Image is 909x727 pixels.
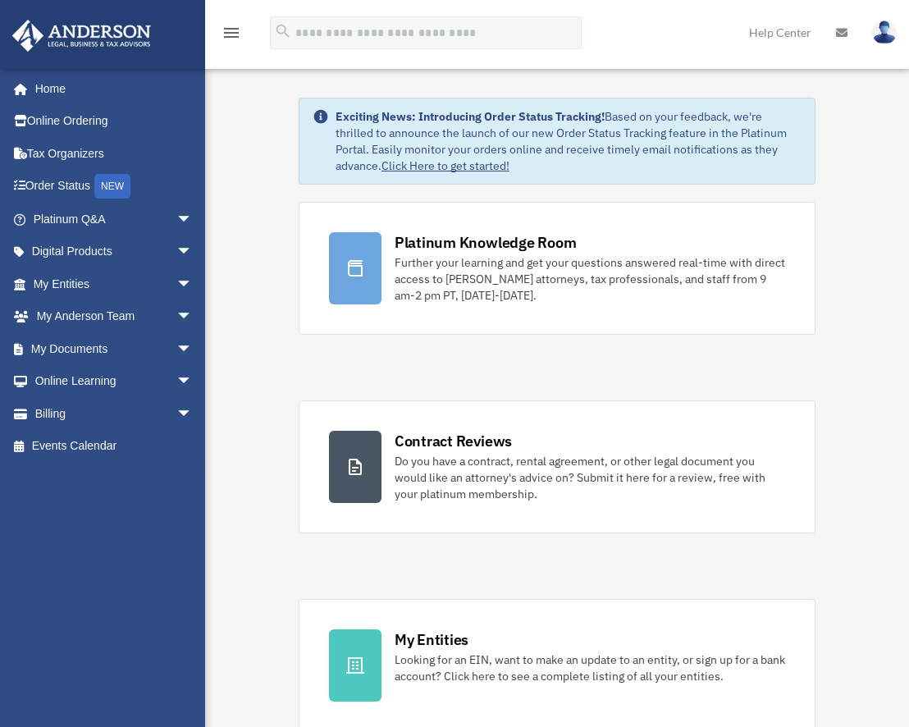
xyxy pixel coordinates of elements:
a: Platinum Q&Aarrow_drop_down [11,203,217,235]
div: Do you have a contract, rental agreement, or other legal document you would like an attorney's ad... [395,453,785,502]
div: My Entities [395,629,468,650]
div: Further your learning and get your questions answered real-time with direct access to [PERSON_NAM... [395,254,785,304]
img: User Pic [872,21,897,44]
i: search [274,22,292,40]
i: menu [222,23,241,43]
a: menu [222,29,241,43]
a: Home [11,72,209,105]
a: Online Ordering [11,105,217,138]
span: arrow_drop_down [176,203,209,236]
span: arrow_drop_down [176,267,209,301]
a: Billingarrow_drop_down [11,397,217,430]
img: Anderson Advisors Platinum Portal [7,20,156,52]
a: Events Calendar [11,430,217,463]
a: Platinum Knowledge Room Further your learning and get your questions answered real-time with dire... [299,202,815,335]
a: Contract Reviews Do you have a contract, rental agreement, or other legal document you would like... [299,400,815,533]
span: arrow_drop_down [176,332,209,366]
a: My Entitiesarrow_drop_down [11,267,217,300]
a: My Documentsarrow_drop_down [11,332,217,365]
a: Tax Organizers [11,137,217,170]
span: arrow_drop_down [176,397,209,431]
a: Order StatusNEW [11,170,217,203]
div: Contract Reviews [395,431,512,451]
strong: Exciting News: Introducing Order Status Tracking! [336,109,605,124]
a: Online Learningarrow_drop_down [11,365,217,398]
a: My Anderson Teamarrow_drop_down [11,300,217,333]
div: Platinum Knowledge Room [395,232,577,253]
div: NEW [94,174,130,199]
span: arrow_drop_down [176,300,209,334]
a: Digital Productsarrow_drop_down [11,235,217,268]
span: arrow_drop_down [176,365,209,399]
a: Click Here to get started! [381,158,509,173]
span: arrow_drop_down [176,235,209,269]
div: Based on your feedback, we're thrilled to announce the launch of our new Order Status Tracking fe... [336,108,802,174]
div: Looking for an EIN, want to make an update to an entity, or sign up for a bank account? Click her... [395,652,785,684]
